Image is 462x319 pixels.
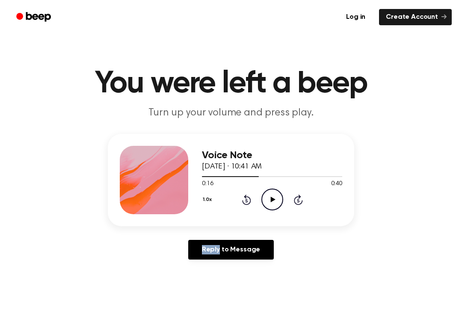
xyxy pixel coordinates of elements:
span: 0:40 [331,180,342,189]
h1: You were left a beep [12,68,450,99]
a: Create Account [379,9,452,25]
p: Turn up your volume and press play. [67,106,395,120]
a: Beep [10,9,59,26]
span: [DATE] · 10:41 AM [202,163,262,171]
a: Log in [338,7,374,27]
span: 0:16 [202,180,213,189]
h3: Voice Note [202,150,342,161]
a: Reply to Message [188,240,274,260]
button: 1.0x [202,192,215,207]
